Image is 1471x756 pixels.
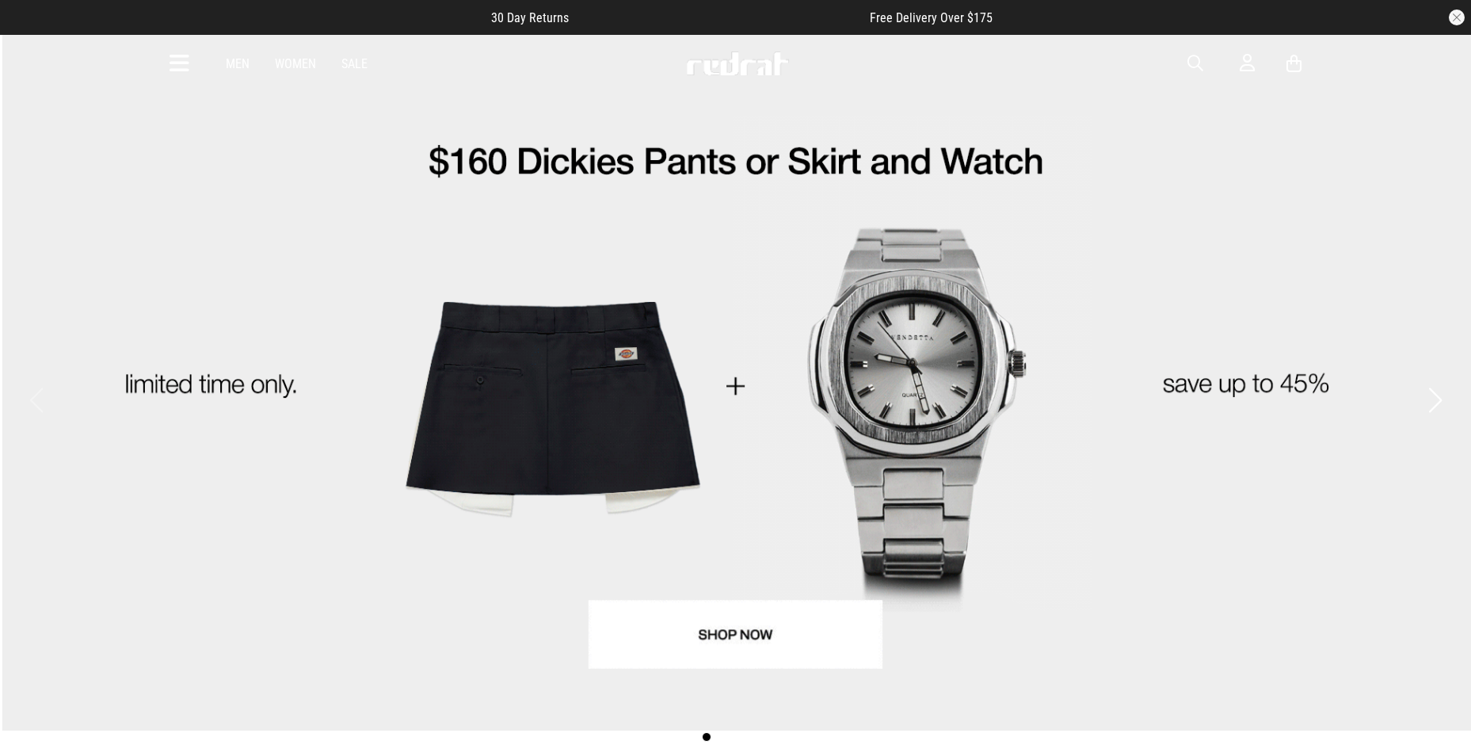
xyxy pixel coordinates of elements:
[226,56,250,71] a: Men
[1424,383,1446,418] button: Next slide
[685,52,790,75] img: Redrat logo
[341,56,368,71] a: Sale
[25,383,47,418] button: Previous slide
[275,56,316,71] a: Women
[600,10,838,25] iframe: Customer reviews powered by Trustpilot
[491,10,569,25] span: 30 Day Returns
[870,10,993,25] span: Free Delivery Over $175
